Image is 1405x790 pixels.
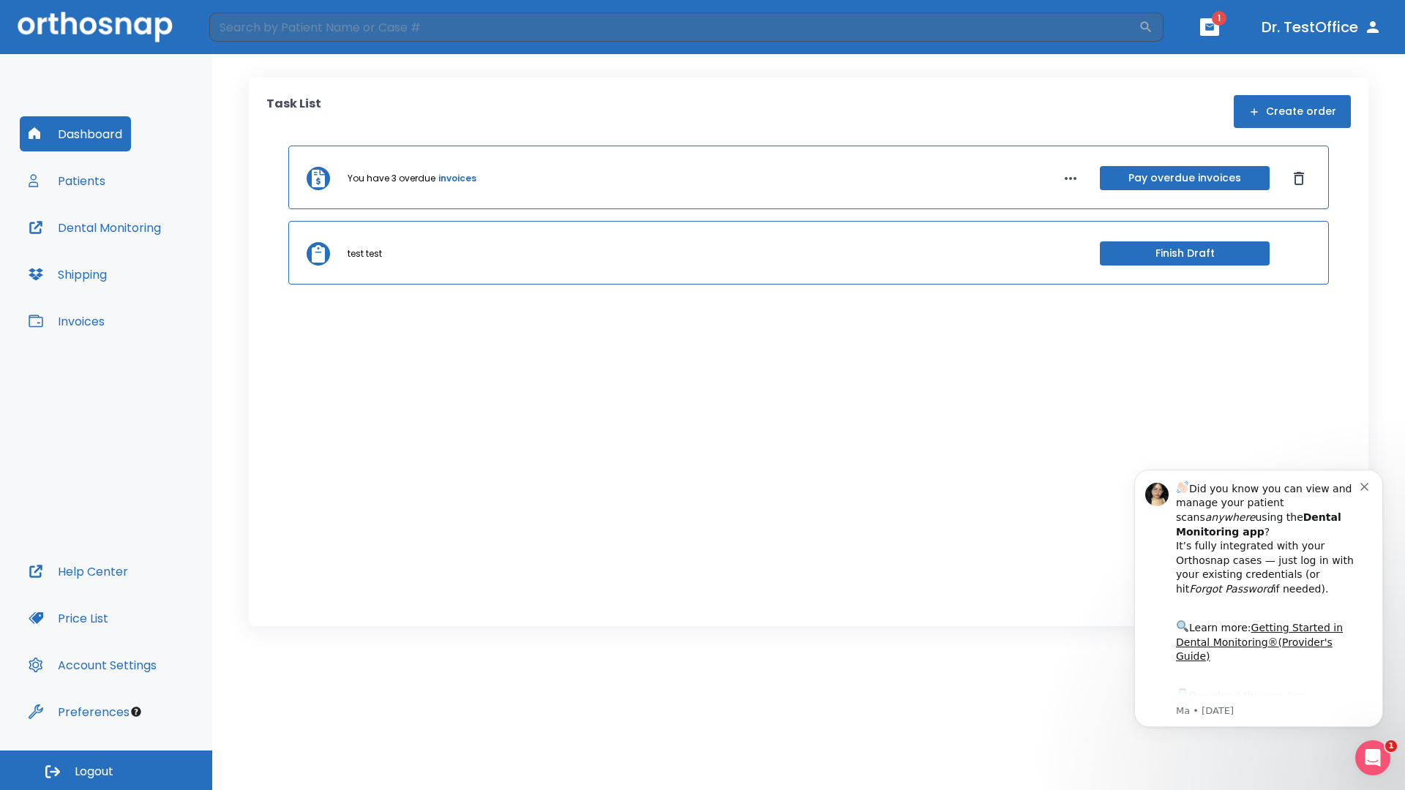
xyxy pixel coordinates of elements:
[20,647,165,682] button: Account Settings
[209,12,1139,42] input: Search by Patient Name or Case #
[1256,14,1387,40] button: Dr. TestOffice
[1212,11,1226,26] span: 1
[75,764,113,780] span: Logout
[1100,241,1270,266] button: Finish Draft
[1385,740,1397,752] span: 1
[20,116,131,151] button: Dashboard
[266,95,321,128] p: Task List
[348,172,435,185] p: You have 3 overdue
[20,163,114,198] button: Patients
[20,257,116,292] button: Shipping
[348,247,382,260] p: test test
[1234,95,1351,128] button: Create order
[1355,740,1390,775] iframe: Intercom live chat
[1287,167,1311,190] button: Dismiss
[20,694,138,729] button: Preferences
[20,601,117,636] button: Price List
[20,554,137,589] button: Help Center
[1112,451,1405,783] iframe: Intercom notifications message
[438,172,476,185] a: invoices
[20,304,113,339] button: Invoices
[18,12,173,42] img: Orthosnap
[130,705,143,718] div: Tooltip anchor
[20,210,170,245] button: Dental Monitoring
[1100,166,1270,190] button: Pay overdue invoices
